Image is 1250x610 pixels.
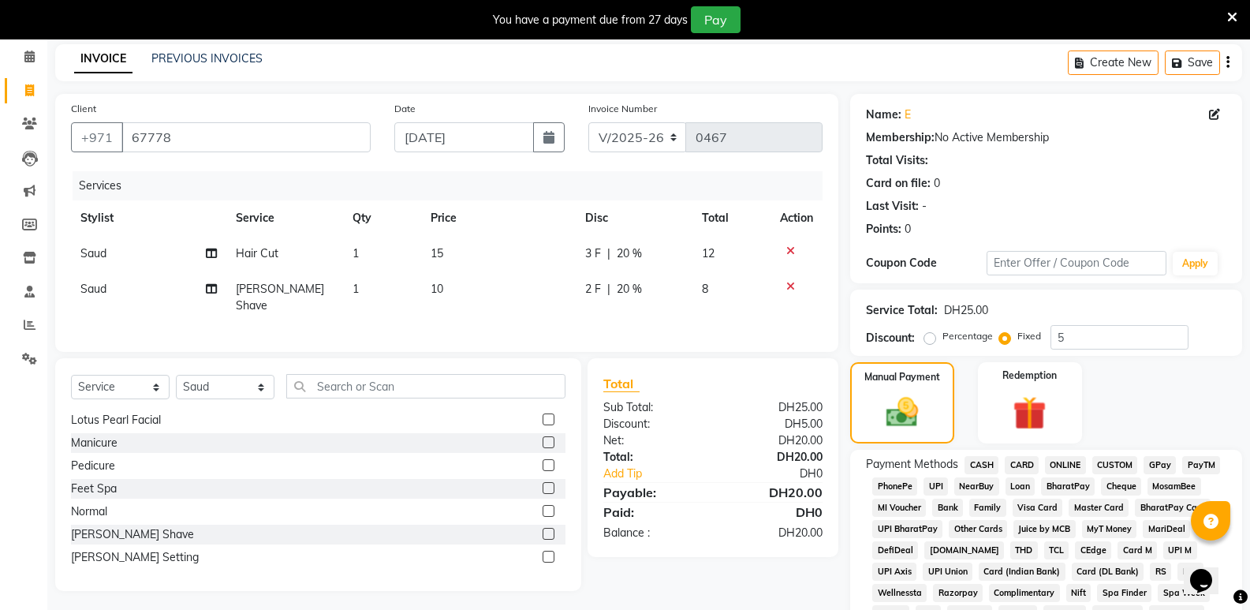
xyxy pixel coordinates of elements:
[692,200,771,236] th: Total
[1082,520,1137,538] span: MyT Money
[969,499,1006,517] span: Family
[71,435,118,451] div: Manicure
[866,129,1226,146] div: No Active Membership
[905,221,911,238] div: 0
[713,449,834,466] div: DH20.00
[924,541,1004,559] span: [DOMAIN_NAME]
[702,246,715,260] span: 12
[71,549,199,566] div: [PERSON_NAME] Setting
[71,102,96,116] label: Client
[591,466,733,482] a: Add Tip
[591,399,713,416] div: Sub Total:
[1165,51,1220,75] button: Save
[1069,499,1129,517] span: Master Card
[924,477,948,496] span: UPI
[1045,456,1086,474] span: ONLINE
[923,563,972,581] span: UPI Union
[585,245,601,262] span: 3 F
[1068,51,1159,75] button: Create New
[1041,477,1095,496] span: BharatPay
[1006,477,1035,496] span: Loan
[591,432,713,449] div: Net:
[713,399,834,416] div: DH25.00
[1013,520,1076,538] span: Juice by MCB
[1066,584,1091,602] span: Nift
[905,107,911,123] a: E
[1150,563,1171,581] span: RS
[866,302,938,319] div: Service Total:
[286,374,565,399] input: Search or Scan
[71,481,117,497] div: Feet Spa
[236,282,324,312] span: [PERSON_NAME] Shave
[866,255,986,271] div: Coupon Code
[585,281,601,298] span: 2 F
[591,483,713,502] div: Payable:
[932,499,963,517] span: Bank
[353,246,359,260] span: 1
[591,503,713,522] div: Paid:
[1184,547,1234,594] iframe: chat widget
[1163,541,1197,559] span: UPI M
[607,281,610,298] span: |
[1101,477,1141,496] span: Cheque
[954,477,999,496] span: NearBuy
[1097,584,1151,602] span: Spa Finder
[591,449,713,466] div: Total:
[74,45,132,73] a: INVOICE
[431,246,443,260] span: 15
[80,282,106,296] span: Saud
[71,526,194,543] div: [PERSON_NAME] Shave
[987,251,1166,275] input: Enter Offer / Coupon Code
[713,503,834,522] div: DH0
[771,200,823,236] th: Action
[872,520,942,538] span: UPI BharatPay
[934,175,940,192] div: 0
[713,483,834,502] div: DH20.00
[151,51,263,65] a: PREVIOUS INVOICES
[1182,456,1220,474] span: PayTM
[71,412,161,428] div: Lotus Pearl Facial
[866,129,935,146] div: Membership:
[71,503,107,520] div: Normal
[80,246,106,260] span: Saud
[949,520,1007,538] span: Other Cards
[603,376,640,392] span: Total
[493,12,688,28] div: You have a payment due from 27 days
[1044,541,1069,559] span: TCL
[73,171,834,200] div: Services
[942,329,993,343] label: Percentage
[1177,563,1203,581] span: BTC
[1002,392,1057,434] img: _gift.svg
[226,200,343,236] th: Service
[933,584,983,602] span: Razorpay
[607,245,610,262] span: |
[353,282,359,296] span: 1
[343,200,421,236] th: Qty
[591,416,713,432] div: Discount:
[71,200,226,236] th: Stylist
[394,102,416,116] label: Date
[702,282,708,296] span: 8
[1143,520,1190,538] span: MariDeal
[71,458,115,474] div: Pedicure
[1135,499,1211,517] span: BharatPay Card
[866,221,901,238] div: Points:
[1010,541,1038,559] span: THD
[876,394,928,431] img: _cash.svg
[421,200,576,236] th: Price
[431,282,443,296] span: 10
[1173,252,1218,275] button: Apply
[1118,541,1157,559] span: Card M
[922,198,927,215] div: -
[866,198,919,215] div: Last Visit:
[1002,369,1057,383] label: Redemption
[1013,499,1063,517] span: Visa Card
[872,477,917,496] span: PhonePe
[1075,541,1111,559] span: CEdge
[1005,456,1039,474] span: CARD
[1158,584,1210,602] span: Spa Week
[617,245,642,262] span: 20 %
[713,416,834,432] div: DH5.00
[944,302,988,319] div: DH25.00
[872,584,927,602] span: Wellnessta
